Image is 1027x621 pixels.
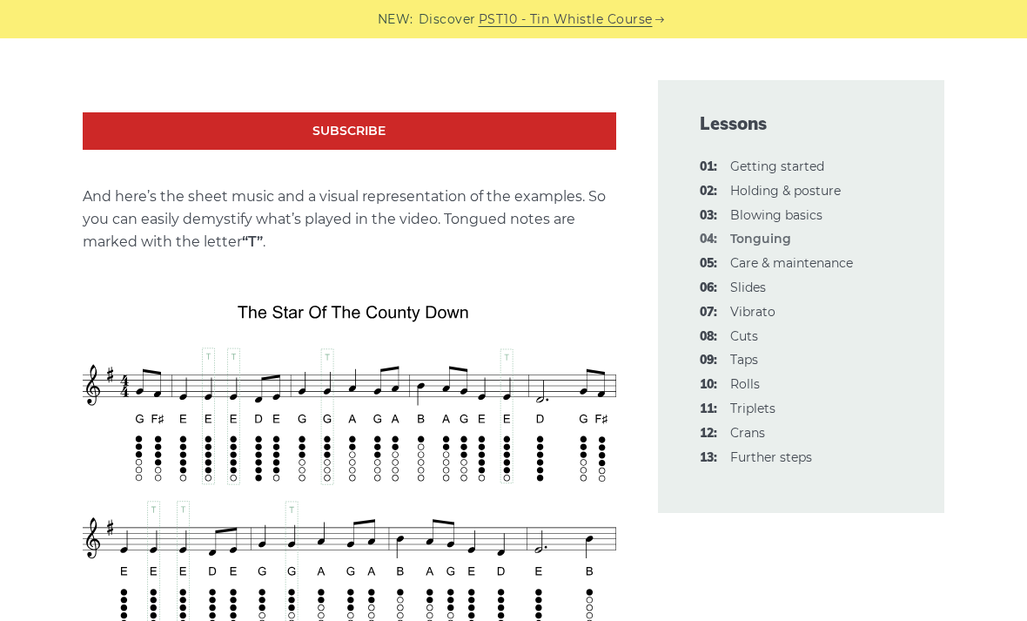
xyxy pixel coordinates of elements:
[730,304,775,320] a: 07:Vibrato
[700,111,903,136] span: Lessons
[700,278,717,299] span: 06:
[730,352,758,368] a: 09:Taps
[730,183,841,199] a: 02:Holding & posture
[700,399,717,420] span: 11:
[700,448,717,469] span: 13:
[700,229,717,250] span: 04:
[730,425,765,441] a: 12:Crans
[378,10,413,30] span: NEW:
[730,231,791,246] strong: Tonguing
[700,206,717,226] span: 03:
[730,280,766,295] a: 06:Slides
[700,375,717,395] span: 10:
[730,376,760,392] a: 10:Rolls
[730,159,824,174] a: 01:Getting started
[419,10,476,30] span: Discover
[700,327,717,348] span: 08:
[700,157,717,178] span: 01:
[242,233,263,250] strong: “T”
[730,255,853,271] a: 05:Care & maintenance
[700,253,717,274] span: 05:
[479,10,653,30] a: PST10 - Tin Whistle Course
[730,207,822,223] a: 03:Blowing basics
[700,423,717,444] span: 12:
[83,112,615,150] a: Subscribe
[700,350,717,371] span: 09:
[730,401,775,416] a: 11:Triplets
[700,181,717,202] span: 02:
[700,302,717,323] span: 07:
[730,449,812,465] a: 13:Further steps
[730,328,758,344] a: 08:Cuts
[83,186,615,253] p: And here’s the sheet music and a visual representation of the examples. So you can easily demysti...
